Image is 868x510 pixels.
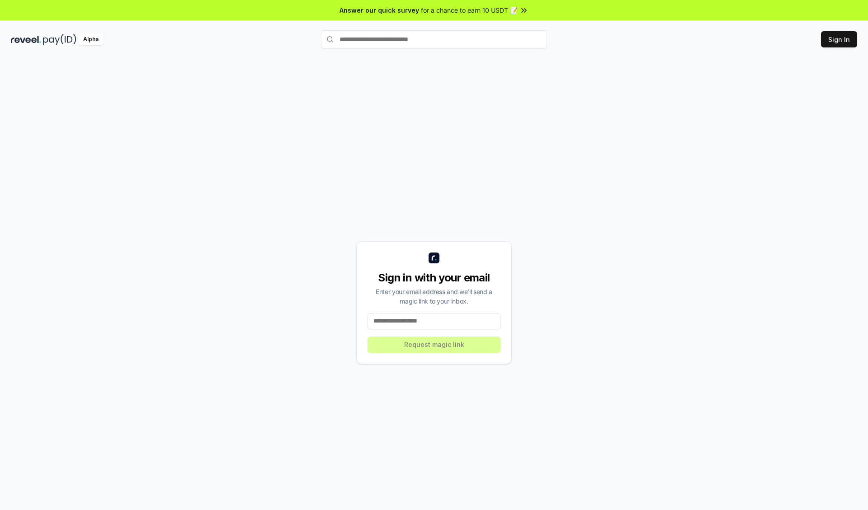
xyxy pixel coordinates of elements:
div: Enter your email address and we’ll send a magic link to your inbox. [368,287,500,306]
button: Sign In [821,31,857,47]
img: logo_small [429,253,439,263]
img: pay_id [43,34,76,45]
span: Answer our quick survey [340,5,419,15]
div: Sign in with your email [368,271,500,285]
div: Alpha [78,34,104,45]
span: for a chance to earn 10 USDT 📝 [421,5,518,15]
img: reveel_dark [11,34,41,45]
